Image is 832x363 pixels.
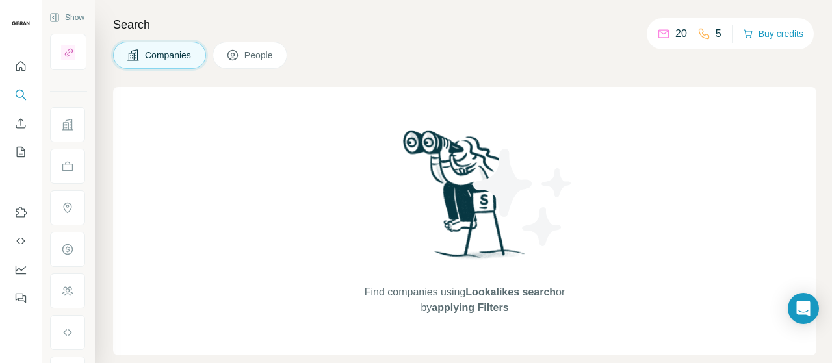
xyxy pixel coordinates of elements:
button: Quick start [10,55,31,78]
span: People [244,49,274,62]
div: Open Intercom Messenger [788,293,819,324]
span: applying Filters [432,302,508,313]
button: Show [40,8,94,27]
span: Companies [145,49,192,62]
span: Lookalikes search [465,286,556,297]
button: Use Surfe API [10,229,31,253]
img: Avatar [10,13,31,34]
h4: Search [113,16,816,34]
button: Dashboard [10,258,31,281]
button: Feedback [10,286,31,310]
button: Search [10,83,31,106]
span: Find companies using or by [361,284,569,316]
img: Surfe Illustration - Woman searching with binoculars [397,127,532,271]
p: 5 [716,26,721,42]
button: Use Surfe on LinkedIn [10,201,31,224]
button: Buy credits [743,25,803,43]
p: 20 [675,26,687,42]
button: Enrich CSV [10,112,31,135]
button: My lists [10,140,31,164]
img: Surfe Illustration - Stars [465,139,582,256]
